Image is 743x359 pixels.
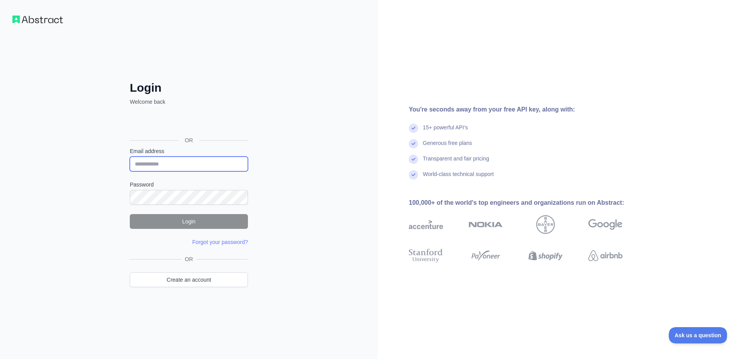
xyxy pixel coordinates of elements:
[423,124,468,139] div: 15+ powerful API's
[409,215,443,234] img: accenture
[469,215,503,234] img: nokia
[179,136,199,144] span: OR
[12,16,63,23] img: Workflow
[130,81,248,95] h2: Login
[588,247,623,264] img: airbnb
[409,198,647,207] div: 100,000+ of the world's top engineers and organizations run on Abstract:
[536,215,555,234] img: bayer
[182,255,196,263] span: OR
[126,114,250,131] iframe: Botão "Fazer login com o Google"
[409,124,418,133] img: check mark
[423,170,494,186] div: World-class technical support
[423,139,472,155] div: Generous free plans
[409,139,418,148] img: check mark
[130,181,248,188] label: Password
[528,247,563,264] img: shopify
[192,239,248,245] a: Forgot your password?
[130,147,248,155] label: Email address
[423,155,489,170] div: Transparent and fair pricing
[130,272,248,287] a: Create an account
[588,215,623,234] img: google
[669,327,727,343] iframe: Toggle Customer Support
[409,170,418,179] img: check mark
[469,247,503,264] img: payoneer
[409,247,443,264] img: stanford university
[130,214,248,229] button: Login
[409,155,418,164] img: check mark
[130,98,248,106] p: Welcome back
[409,105,647,114] div: You're seconds away from your free API key, along with:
